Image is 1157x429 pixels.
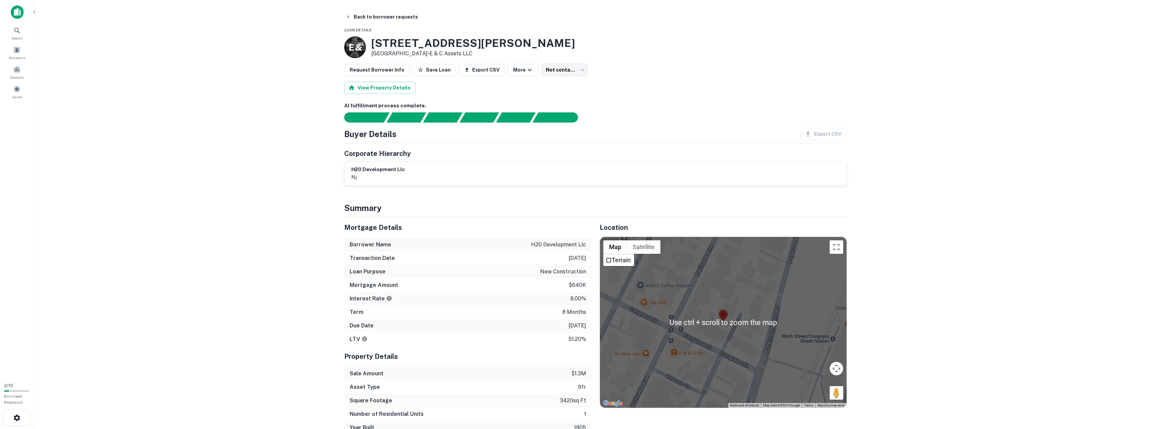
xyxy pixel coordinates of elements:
h6: Term [350,308,363,316]
p: [DATE] [569,322,586,330]
svg: The interest rates displayed on the website are for informational purposes only and may be report... [386,295,392,301]
a: Borrowers [2,44,32,62]
h4: Summary [344,202,847,214]
h6: Number of Residential Units [350,410,424,418]
button: Request Borrower Info [344,64,410,76]
button: Drag Pegman onto the map to open Street View [830,386,843,400]
h6: AI fulfillment process complete. [344,102,847,110]
button: Show satellite imagery [627,240,660,254]
p: 8.00% [570,295,586,303]
div: Principals found, AI now looking for contact information... [459,112,499,123]
div: Sending borrower request to AI... [336,112,387,123]
button: More [508,64,539,76]
div: Not contacted [542,63,587,76]
p: h20 development llc [531,241,586,249]
label: Terrain [612,257,631,264]
button: Toggle fullscreen view [830,240,843,254]
h6: Square Footage [350,397,392,405]
h6: LTV [350,335,368,343]
a: Search [2,24,32,42]
p: [DATE] [569,254,586,262]
p: 3420 sq ft [560,397,586,405]
h6: Due Date [350,322,374,330]
a: Terms (opens in new tab) [804,403,813,407]
button: Keyboard shortcuts [730,403,759,408]
p: new construction [540,268,586,276]
p: $1.3m [571,370,586,378]
h3: [STREET_ADDRESS][PERSON_NAME] [371,37,575,50]
span: Search [11,35,23,41]
p: sfr [578,383,586,391]
h6: Loan Purpose [350,268,385,276]
span: Contacts [10,75,24,80]
h6: Asset Type [350,383,380,391]
h6: Interest Rate [350,295,392,303]
h4: Buyer Details [344,128,397,140]
h6: Mortgage Amount [350,281,398,289]
button: Save Loan [412,64,456,76]
a: Open this area in Google Maps (opens a new window) [602,399,624,408]
h6: h20 development llc [351,166,405,173]
button: Back to borrower requests [343,11,421,23]
div: AI fulfillment process complete. [533,112,586,123]
h5: Mortgage Details [344,222,592,233]
p: 51.20% [569,335,586,343]
iframe: Chat Widget [1123,375,1157,407]
a: E & C Assets LLC [429,50,473,57]
h6: Sale Amount [350,370,383,378]
button: Export CSV [459,64,505,76]
p: nj [351,173,405,181]
li: Terrain [604,254,633,265]
a: Saved [2,83,32,101]
div: Principals found, still searching for contact information. This may take time... [496,112,535,123]
h6: Borrower Name [350,241,391,249]
p: 8 months [562,308,586,316]
h6: Transaction Date [350,254,395,262]
h5: Corporate Hierarchy [344,149,411,159]
p: [GEOGRAPHIC_DATA] • [371,50,575,58]
p: E & [349,41,361,54]
p: 1 [584,410,586,418]
p: $640k [569,281,586,289]
span: Saved [12,94,22,100]
img: Google [602,399,624,408]
span: 2 / 10 [4,383,13,388]
span: Borrowers [9,55,25,60]
a: Contacts [2,63,32,81]
svg: LTVs displayed on the website are for informational purposes only and may be reported incorrectly... [361,336,368,342]
a: E & [344,36,366,58]
div: Your request is received and processing... [386,112,426,123]
span: Map data ©2025 Google [763,403,800,407]
button: Show street map [603,240,627,254]
button: Map camera controls [830,362,843,375]
h5: Location [600,222,847,233]
img: capitalize-icon.png [11,5,24,19]
div: Documents found, AI parsing details... [423,112,462,123]
h5: Property Details [344,351,592,361]
span: Loan Details [344,28,372,32]
span: Borrower Requests [4,394,23,405]
ul: Show street map [603,254,634,266]
button: View Property Details [344,82,416,94]
a: Report a map error [818,403,845,407]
